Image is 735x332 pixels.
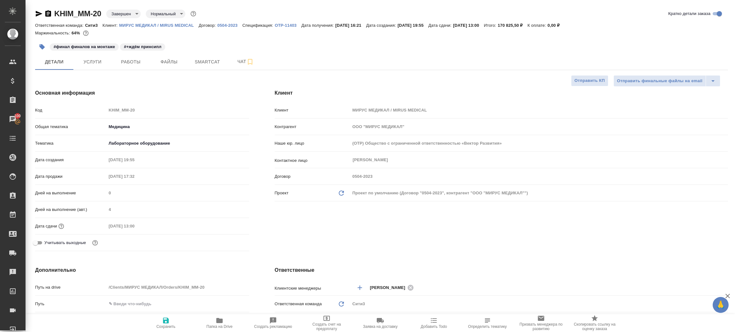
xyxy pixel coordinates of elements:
p: Путь на drive [35,284,107,291]
p: Контактное лицо [275,157,350,164]
span: Кратко детали заказа [668,11,710,17]
a: МИРУС МЕДИКАЛ / MIRUS MEDICAL [119,22,199,28]
p: 0,00 ₽ [547,23,564,28]
span: Скопировать ссылку на оценку заказа [572,322,618,331]
h4: Дополнительно [35,266,249,274]
span: 100 [11,113,25,119]
span: Чат [230,58,261,66]
input: Пустое поле [107,155,162,164]
span: Призвать менеджера по развитию [518,322,564,331]
input: Пустое поле [350,172,728,181]
div: Проект по умолчанию (Договор "0504-2023", контрагент "ООО "МИРУС МЕДИКАЛ"") [350,188,728,198]
p: Спецификация: [242,23,275,28]
span: 🙏 [715,298,726,312]
span: Папка на Drive [206,324,233,329]
p: Проект [275,190,289,196]
p: Дата продажи [35,173,107,180]
p: Путь [35,301,107,307]
input: Пустое поле [107,188,249,198]
p: 0504-2023 [217,23,242,28]
a: OTP-11403 [275,22,301,28]
svg: Подписаться [246,58,254,66]
p: Договор: [199,23,218,28]
button: Скопировать ссылку для ЯМессенджера [35,10,43,18]
button: Заявка на доставку [353,314,407,332]
button: Open [724,287,726,288]
p: 64% [71,31,81,35]
p: OTP-11403 [275,23,301,28]
a: 100 [2,111,24,127]
button: Призвать менеджера по развитию [514,314,568,332]
button: Выбери, если сб и вс нужно считать рабочими днями для выполнения заказа. [91,239,99,247]
p: Код [35,107,107,113]
div: Сити3 [350,299,728,309]
p: Дата создания: [366,23,397,28]
div: Завершен [146,10,185,18]
button: Папка на Drive [193,314,246,332]
p: [DATE] 19:55 [397,23,428,28]
input: Пустое поле [350,105,728,115]
button: Определить тематику [461,314,514,332]
p: Итого: [484,23,498,28]
span: [PERSON_NAME] [370,285,409,291]
p: Наше юр. лицо [275,140,350,147]
button: Если добавить услуги и заполнить их объемом, то дата рассчитается автоматически [57,222,65,230]
p: [DATE] 16:21 [335,23,366,28]
p: Дата получения: [301,23,335,28]
input: Пустое поле [107,172,162,181]
h4: Клиент [275,89,728,97]
div: Лабораторное оборудование [107,138,249,149]
input: Пустое поле [107,105,249,115]
p: Дата сдачи [35,223,57,229]
p: Маржинальность: [35,31,71,35]
span: Заявка на доставку [363,324,397,329]
input: ✎ Введи что-нибудь [107,299,249,308]
span: Создать счет на предоплату [304,322,350,331]
button: Отправить КП [571,75,608,86]
p: Сити3 [85,23,103,28]
button: 59171.98 RUB; 27.00 USD; [82,29,90,37]
p: [DATE] 13:00 [453,23,484,28]
button: Добавить менеджера [352,280,367,295]
input: Пустое поле [350,139,728,148]
p: Клиент [275,107,350,113]
div: Завершен [106,10,140,18]
div: [PERSON_NAME] [370,284,416,292]
p: Дата создания [35,157,107,163]
button: Добавить тэг [35,40,49,54]
a: KHIM_MM-20 [54,9,101,18]
button: Отправить финальные файлы на email [613,75,706,87]
p: Ответственная команда: [35,23,85,28]
button: Скопировать ссылку на оценку заказа [568,314,621,332]
span: Добавить Todo [421,324,447,329]
p: Договор [275,173,350,180]
p: Дата сдачи: [428,23,453,28]
span: Отправить финальные файлы на email [617,77,702,85]
input: Пустое поле [107,283,249,292]
button: Сохранить [139,314,193,332]
p: #+ждём принсипл [124,44,161,50]
button: 🙏 [713,297,729,313]
span: Определить тематику [468,324,507,329]
p: Дней на выполнение (авт.) [35,206,107,213]
p: Клиент: [102,23,119,28]
p: Тематика [35,140,107,147]
p: Общая тематика [35,124,107,130]
h4: Основная информация [35,89,249,97]
div: split button [613,75,720,87]
p: #финал финалов на монтаже [54,44,115,50]
p: Клиентские менеджеры [275,285,350,292]
p: МИРУС МЕДИКАЛ / MIRUS MEDICAL [119,23,199,28]
span: Детали [39,58,70,66]
span: Сохранить [156,324,175,329]
button: Добавить Todo [407,314,461,332]
p: 170 825,50 ₽ [498,23,527,28]
p: Ответственная команда [275,301,322,307]
span: Создать рекламацию [254,324,292,329]
span: Файлы [154,58,184,66]
h4: Ответственные [275,266,728,274]
button: Завершен [109,11,133,17]
input: Пустое поле [107,205,249,214]
p: К оплате: [528,23,548,28]
span: Работы [115,58,146,66]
